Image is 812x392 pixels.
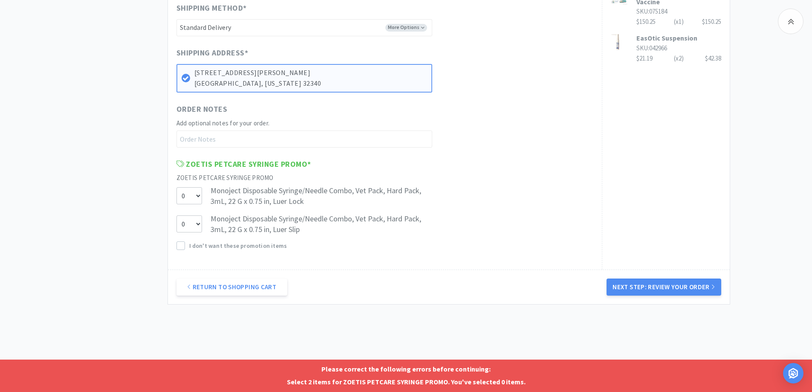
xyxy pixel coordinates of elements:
[176,119,270,127] span: Add optional notes for your order.
[176,47,249,59] span: Shipping Address *
[636,53,721,64] div: $21.19
[211,185,432,206] span: Monoject Disposable Syringe/Needle Combo, Vet Pack, Hard Pack, 3mL, 22 G x 0.75 in, Luer Lock
[607,279,721,296] button: Next Step: Review Your Order
[636,17,721,27] div: $150.25
[702,17,721,27] div: $150.25
[189,241,287,250] span: I don't want these promotion items
[194,67,427,78] p: [STREET_ADDRESS][PERSON_NAME]
[176,2,247,15] span: Shipping Method *
[636,7,667,15] span: SKU: 075184
[705,53,721,64] div: $42.38
[176,174,274,182] span: ZOETIS PETCARE SYRINGE PROMO
[2,377,810,388] p: Select 2 items for ZOETIS PETCARE SYRINGE PROMO. You've selected 0 items.
[176,103,228,116] span: Order Notes
[321,365,491,373] strong: Please correct the following errors before continuing:
[176,131,432,148] input: Order Notes
[194,78,427,89] p: [GEOGRAPHIC_DATA], [US_STATE] 32340
[611,33,621,50] img: b7fbd4c985094e00a29da18aeb66bb36_34668.png
[176,279,287,296] a: Return to Shopping Cart
[674,17,684,27] div: (x 1 )
[636,33,721,43] h3: EasOtic Suspension
[176,158,311,171] span: ZOETIS PETCARE SYRINGE PROMO *
[636,44,667,52] span: SKU: 042966
[783,363,803,383] div: Open Intercom Messenger
[674,53,684,64] div: (x 2 )
[211,213,432,235] span: Monoject Disposable Syringe/Needle Combo, Vet Pack, Hard Pack, 3mL, 22 G x 0.75 in, Luer Slip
